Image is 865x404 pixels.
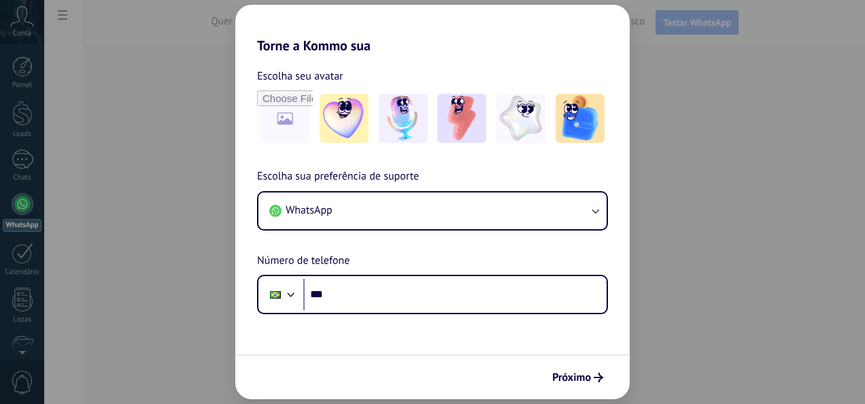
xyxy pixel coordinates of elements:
button: WhatsApp [258,192,607,229]
img: -1.jpeg [320,94,369,143]
img: -3.jpeg [437,94,486,143]
div: Brazil: + 55 [262,280,288,309]
img: -5.jpeg [556,94,605,143]
img: -4.jpeg [496,94,545,143]
span: WhatsApp [286,203,333,217]
span: Escolha sua preferência de suporte [257,168,419,186]
span: Escolha seu avatar [257,67,343,85]
h2: Torne a Kommo sua [235,5,630,54]
button: Próximo [546,366,609,389]
img: -2.jpeg [379,94,428,143]
span: Número de telefone [257,252,350,270]
span: Próximo [552,373,591,382]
